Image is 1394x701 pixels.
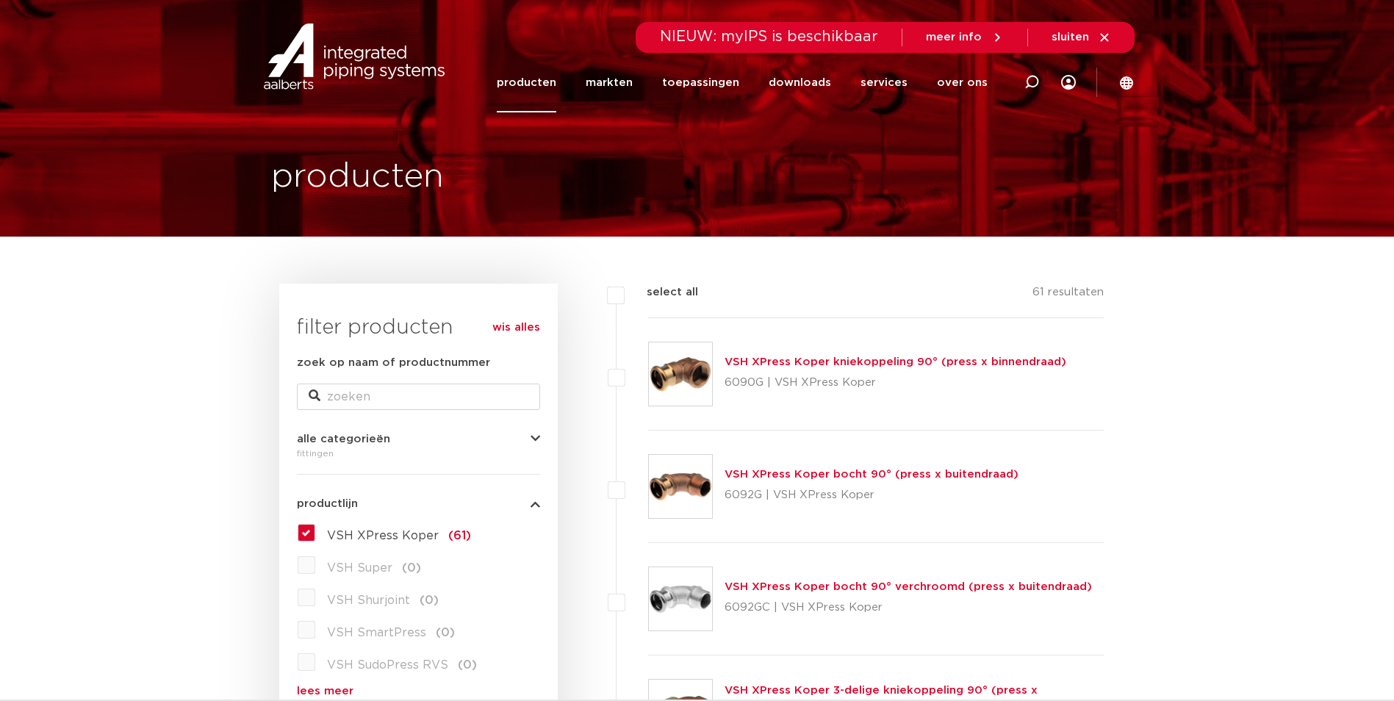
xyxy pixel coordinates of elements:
div: fittingen [297,445,540,462]
a: lees meer [297,686,540,697]
img: Thumbnail for VSH XPress Koper bocht 90° (press x buitendraad) [649,455,712,518]
a: services [861,53,908,112]
img: Thumbnail for VSH XPress Koper bocht 90° verchroomd (press x buitendraad) [649,567,712,630]
a: VSH XPress Koper bocht 90° verchroomd (press x buitendraad) [725,581,1092,592]
a: VSH XPress Koper bocht 90° (press x buitendraad) [725,469,1018,480]
h1: producten [271,154,444,201]
button: alle categorieën [297,434,540,445]
a: producten [497,53,556,112]
span: alle categorieën [297,434,390,445]
span: (0) [436,627,455,639]
nav: Menu [497,53,988,112]
span: sluiten [1052,32,1089,43]
span: NIEUW: myIPS is beschikbaar [660,29,878,44]
span: (0) [458,659,477,671]
span: meer info [926,32,982,43]
label: zoek op naam of productnummer [297,354,490,372]
span: VSH Super [327,562,392,574]
span: (0) [402,562,421,574]
a: sluiten [1052,31,1111,44]
p: 6092GC | VSH XPress Koper [725,596,1092,619]
input: zoeken [297,384,540,410]
img: Thumbnail for VSH XPress Koper kniekoppeling 90° (press x binnendraad) [649,342,712,406]
h3: filter producten [297,313,540,342]
span: VSH SmartPress [327,627,426,639]
p: 61 resultaten [1032,284,1104,306]
p: 6090G | VSH XPress Koper [725,371,1066,395]
a: over ons [937,53,988,112]
a: meer info [926,31,1004,44]
span: VSH Shurjoint [327,594,410,606]
a: wis alles [492,319,540,337]
div: my IPS [1061,53,1076,112]
a: markten [586,53,633,112]
a: VSH XPress Koper kniekoppeling 90° (press x binnendraad) [725,356,1066,367]
span: VSH SudoPress RVS [327,659,448,671]
a: downloads [769,53,831,112]
span: (61) [448,530,471,542]
a: toepassingen [662,53,739,112]
label: select all [625,284,698,301]
button: productlijn [297,498,540,509]
p: 6092G | VSH XPress Koper [725,483,1018,507]
span: productlijn [297,498,358,509]
span: (0) [420,594,439,606]
span: VSH XPress Koper [327,530,439,542]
